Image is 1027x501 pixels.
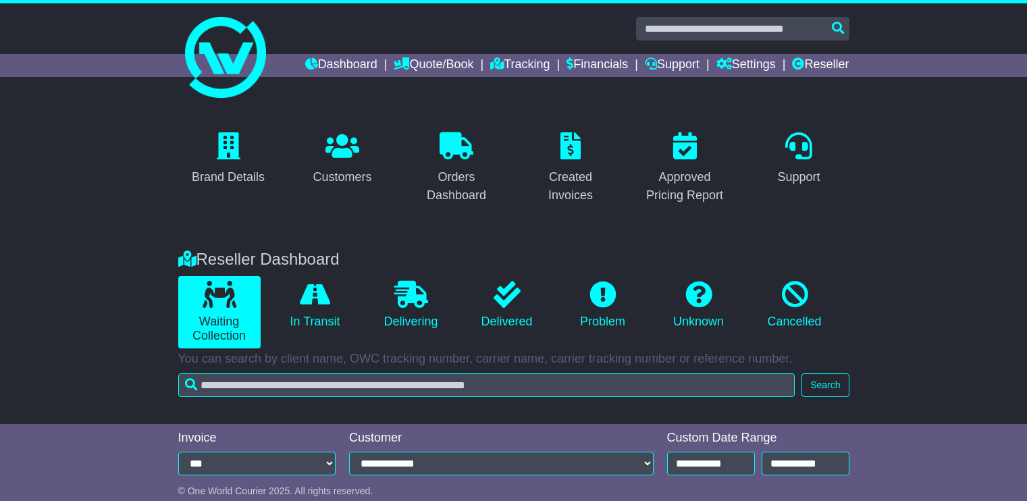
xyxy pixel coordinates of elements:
div: Approved Pricing Report [643,168,727,205]
div: Invoice [178,431,336,446]
button: Search [801,373,849,397]
div: Support [777,168,820,186]
a: Reseller [792,54,849,77]
a: Quote/Book [394,54,473,77]
a: Financials [567,54,628,77]
a: Dashboard [305,54,377,77]
a: Cancelled [754,276,836,334]
a: Orders Dashboard [406,128,507,209]
div: Customers [313,168,371,186]
div: Orders Dashboard [415,168,498,205]
span: © One World Courier 2025. All rights reserved. [178,485,373,496]
div: Brand Details [192,168,265,186]
a: Waiting Collection [178,276,261,348]
a: Brand Details [183,128,273,191]
a: Unknown [658,276,740,334]
div: Customer [349,431,654,446]
a: Settings [716,54,776,77]
a: Created Invoices [521,128,621,209]
div: Custom Date Range [667,431,849,446]
div: Reseller Dashboard [172,250,856,269]
p: You can search by client name, OWC tracking number, carrier name, carrier tracking number or refe... [178,352,849,367]
a: Support [645,54,700,77]
a: Support [768,128,828,191]
a: Approved Pricing Report [635,128,735,209]
a: Tracking [490,54,550,77]
a: Customers [304,128,380,191]
a: Delivered [466,276,548,334]
a: Delivering [370,276,452,334]
a: In Transit [274,276,357,334]
a: Problem [562,276,644,334]
div: Created Invoices [529,168,612,205]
